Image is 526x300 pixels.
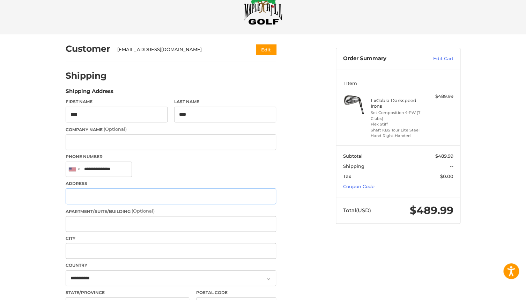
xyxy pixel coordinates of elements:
span: $489.99 [410,204,453,217]
li: Flex Stiff [371,121,424,127]
small: (Optional) [132,208,155,214]
h4: 1 x Cobra Darkspeed Irons [371,98,424,109]
iframe: Google Customer Reviews [468,281,526,300]
li: Set Composition 4-PW (7 Clubs) [371,110,424,121]
span: Total (USD) [343,207,371,214]
span: $489.99 [435,153,453,159]
span: Subtotal [343,153,363,159]
div: $489.99 [426,93,453,100]
small: (Optional) [104,126,127,132]
label: State/Province [66,290,189,296]
label: Country [66,262,276,269]
div: United States: +1 [66,162,82,177]
label: Postal Code [196,290,276,296]
legend: Shipping Address [66,87,113,99]
li: Hand Right-Handed [371,133,424,139]
label: City [66,235,276,242]
label: Apartment/Suite/Building [66,208,276,215]
button: Edit [256,44,276,55]
a: Edit Cart [418,55,453,62]
label: Last Name [174,99,276,105]
h3: 1 Item [343,80,453,86]
span: Tax [343,173,351,179]
a: Coupon Code [343,184,375,189]
h3: Order Summary [343,55,418,62]
label: Phone Number [66,153,276,160]
span: -- [450,163,453,169]
h2: Customer [66,43,110,54]
h2: Shipping [66,70,107,81]
span: Shipping [343,163,364,169]
div: [EMAIL_ADDRESS][DOMAIN_NAME] [117,46,243,53]
label: First Name [66,99,168,105]
label: Company Name [66,126,276,133]
label: Address [66,180,276,187]
li: Shaft KBS Tour Lite Steel [371,127,424,133]
span: $0.00 [440,173,453,179]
